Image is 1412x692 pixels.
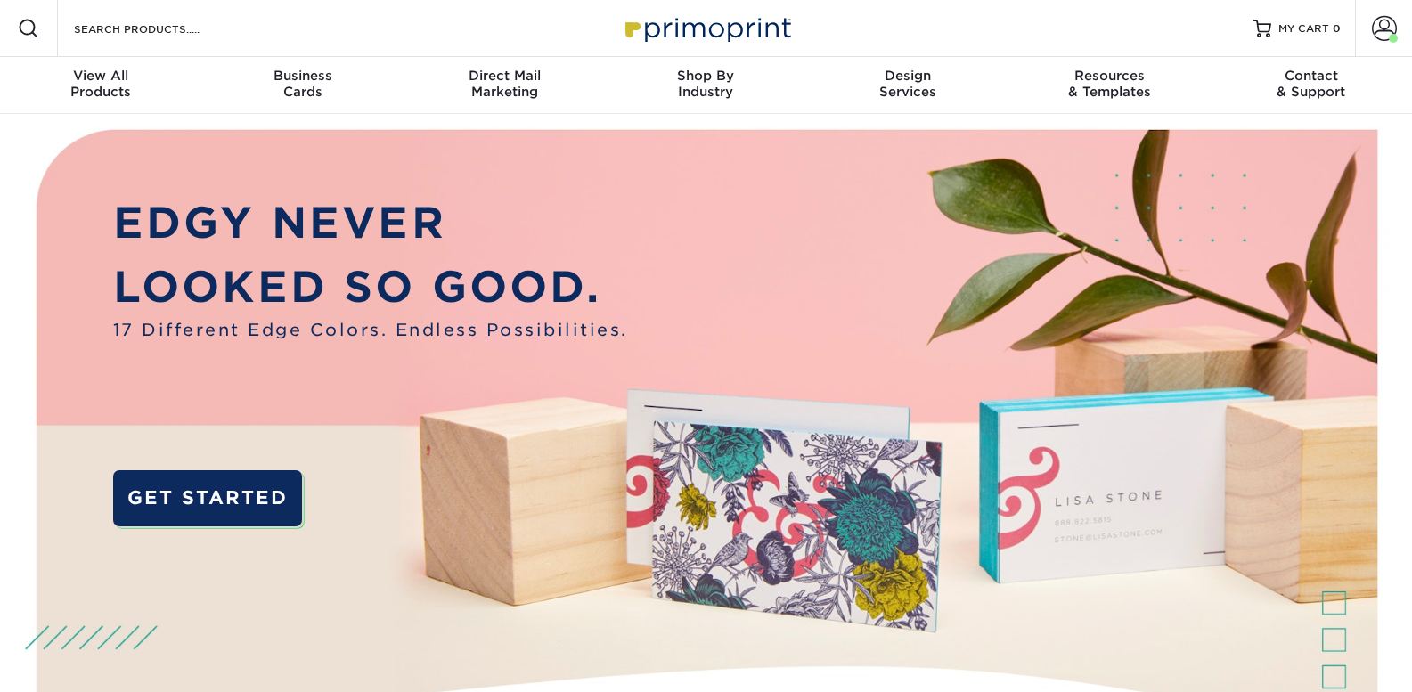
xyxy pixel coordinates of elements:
div: Cards [201,68,403,100]
a: DesignServices [807,57,1008,114]
div: Marketing [404,68,605,100]
span: 17 Different Edge Colors. Endless Possibilities. [113,318,628,344]
div: Industry [605,68,806,100]
input: SEARCH PRODUCTS..... [72,18,246,39]
span: Shop By [605,68,806,84]
a: Direct MailMarketing [404,57,605,114]
p: EDGY NEVER [113,191,628,254]
span: MY CART [1278,21,1329,37]
span: Resources [1008,68,1210,84]
a: BusinessCards [201,57,403,114]
span: Contact [1211,68,1412,84]
div: & Support [1211,68,1412,100]
span: 0 [1333,22,1341,35]
p: LOOKED SO GOOD. [113,255,628,318]
div: Services [807,68,1008,100]
a: GET STARTED [113,470,302,526]
span: Direct Mail [404,68,605,84]
span: Business [201,68,403,84]
div: & Templates [1008,68,1210,100]
a: Resources& Templates [1008,57,1210,114]
a: Contact& Support [1211,57,1412,114]
span: Design [807,68,1008,84]
img: Primoprint [617,9,796,47]
a: Shop ByIndustry [605,57,806,114]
